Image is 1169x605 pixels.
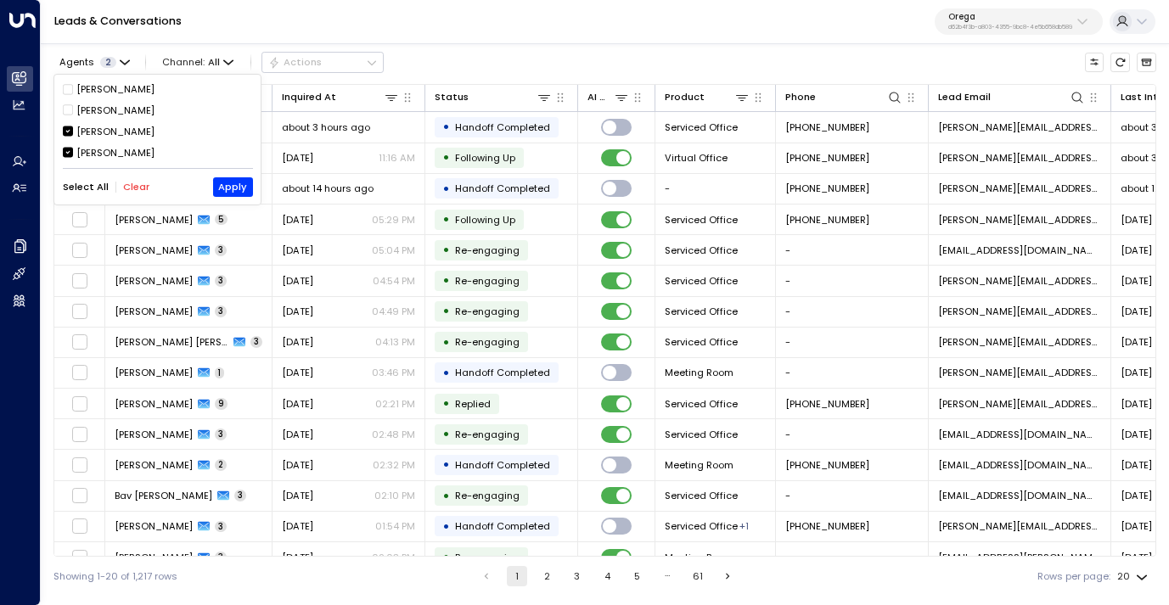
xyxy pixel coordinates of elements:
[213,177,253,196] button: Apply
[76,82,155,97] div: [PERSON_NAME]
[76,146,155,160] div: [PERSON_NAME]
[63,146,253,160] div: [PERSON_NAME]
[63,182,109,193] button: Select All
[63,125,253,139] div: [PERSON_NAME]
[76,104,155,118] div: [PERSON_NAME]
[123,182,149,193] button: Clear
[63,82,253,97] div: [PERSON_NAME]
[63,104,253,118] div: [PERSON_NAME]
[76,125,155,139] div: [PERSON_NAME]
